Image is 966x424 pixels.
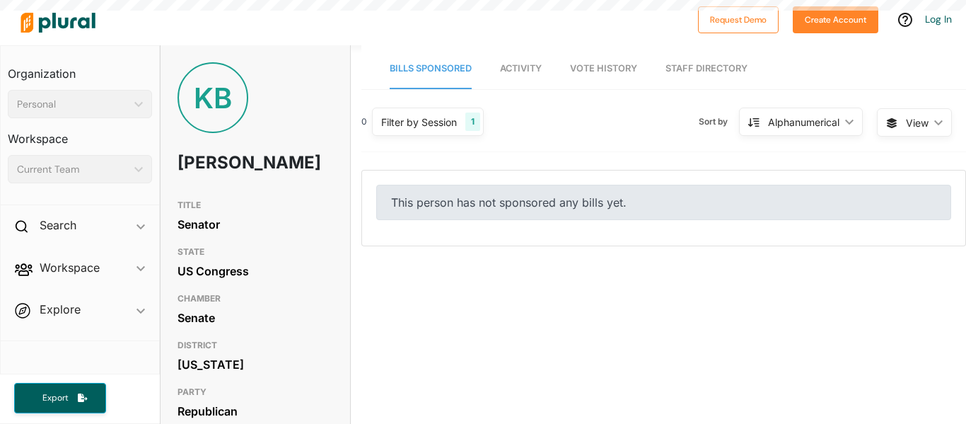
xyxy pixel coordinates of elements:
span: Activity [500,63,542,74]
div: US Congress [178,260,333,282]
a: Staff Directory [665,49,747,89]
div: This person has not sponsored any bills yet. [376,185,951,220]
div: KB [178,62,248,133]
span: Export [33,392,78,404]
a: Bills Sponsored [390,49,472,89]
h3: TITLE [178,197,333,214]
span: Vote History [570,63,637,74]
button: Request Demo [698,6,779,33]
div: Filter by Session [381,115,457,130]
div: Current Team [17,162,129,177]
h2: Search [40,217,76,233]
div: 1 [465,113,480,131]
span: View [906,115,929,130]
h1: [PERSON_NAME] [178,142,271,184]
div: 0 [361,115,367,128]
button: Create Account [793,6,878,33]
h3: Organization [8,53,152,84]
h3: PARTY [178,384,333,401]
a: Activity [500,49,542,89]
span: Sort by [699,115,739,128]
h3: DISTRICT [178,337,333,354]
a: Vote History [570,49,637,89]
span: Bills Sponsored [390,63,472,74]
div: Personal [17,97,129,112]
h3: Workspace [8,118,152,149]
a: Log In [925,13,952,25]
div: Republican [178,401,333,422]
button: Export [14,383,106,413]
div: [US_STATE] [178,354,333,375]
a: Request Demo [698,11,779,26]
div: Senate [178,307,333,328]
h3: CHAMBER [178,290,333,307]
div: Senator [178,214,333,235]
div: Alphanumerical [768,115,839,130]
h3: STATE [178,243,333,260]
a: Create Account [793,11,878,26]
